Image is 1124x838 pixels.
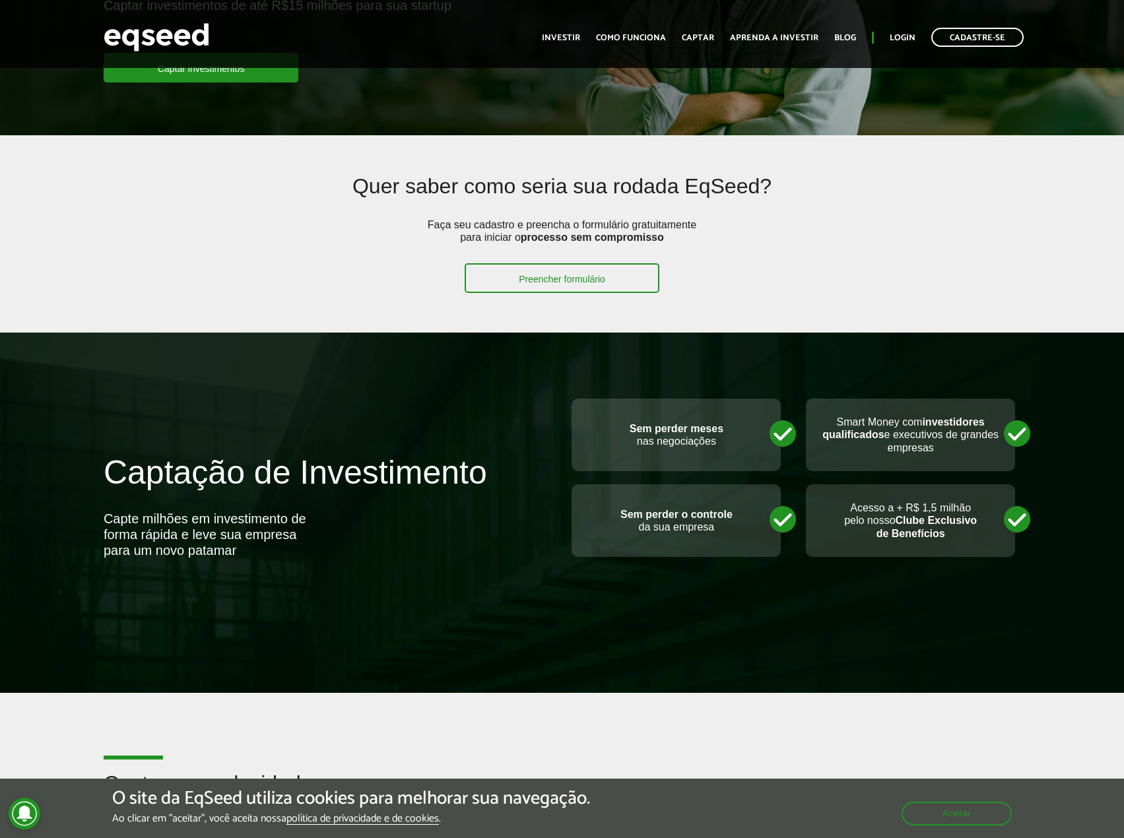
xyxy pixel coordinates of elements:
strong: processo sem compromisso [521,232,664,243]
p: da sua empresa [585,508,768,533]
img: EqSeed [104,20,209,55]
strong: investidores qualificados [822,416,984,440]
a: Como funciona [596,34,666,42]
a: Preencher formulário [465,263,659,293]
a: Captar [682,34,714,42]
button: Aceitar [902,802,1012,825]
h2: Quer saber como seria sua rodada EqSeed? [197,175,927,218]
p: Faça seu cadastro e preencha o formulário gratuitamente para iniciar o [423,218,700,263]
p: Smart Money com e executivos de grandes empresas [819,416,1002,454]
h2: Captação de Investimento [104,455,552,511]
a: política de privacidade e de cookies [286,814,439,825]
a: Blog [834,34,856,42]
a: Login [890,34,915,42]
strong: Sem perder meses [630,423,723,434]
h5: O site da EqSeed utiliza cookies para melhorar sua navegação. [112,789,590,809]
div: Capte milhões em investimento de forma rápida e leve sua empresa para um novo patamar [104,511,315,558]
a: Cadastre-se [931,28,1024,47]
p: nas negociações [585,422,768,447]
strong: Clube Exclusivo de Benefícios [876,515,977,538]
h2: Capte com velocidade [104,772,1020,815]
a: Aprenda a investir [730,34,818,42]
p: Acesso a + R$ 1,5 milhão pelo nosso [819,501,1002,540]
p: Ao clicar em "aceitar", você aceita nossa . [112,812,590,825]
a: Investir [542,34,580,42]
strong: Sem perder o controle [620,509,733,520]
